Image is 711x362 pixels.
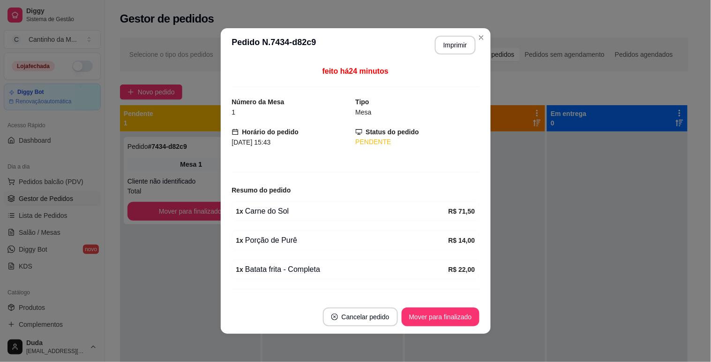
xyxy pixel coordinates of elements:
[236,206,449,217] div: Carne do Sol
[232,139,271,146] span: [DATE] 15:43
[232,98,284,106] strong: Número da Mesa
[236,237,244,244] strong: 1 x
[236,208,244,215] strong: 1 x
[356,129,362,135] span: desktop
[323,308,398,326] button: close-circleCancelar pedido
[356,137,479,147] div: PENDENTE
[236,235,449,246] div: Porção de Purê
[366,128,419,136] strong: Status do pedido
[449,295,479,306] span: R$ 107,50
[449,237,475,244] strong: R$ 14,00
[449,208,475,215] strong: R$ 71,50
[331,314,338,320] span: close-circle
[356,108,372,116] span: Mesa
[236,264,449,275] div: Batata frita - Completa
[232,108,236,116] span: 1
[356,98,369,106] strong: Tipo
[474,30,489,45] button: Close
[232,186,291,194] strong: Resumo do pedido
[435,36,476,54] button: Imprimir
[232,129,239,135] span: calendar
[322,67,389,75] span: feito há 24 minutos
[402,308,479,326] button: Mover para finalizado
[242,128,299,136] strong: Horário do pedido
[232,36,316,54] h3: Pedido N. 7434-d82c9
[236,266,244,273] strong: 1 x
[449,266,475,273] strong: R$ 22,00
